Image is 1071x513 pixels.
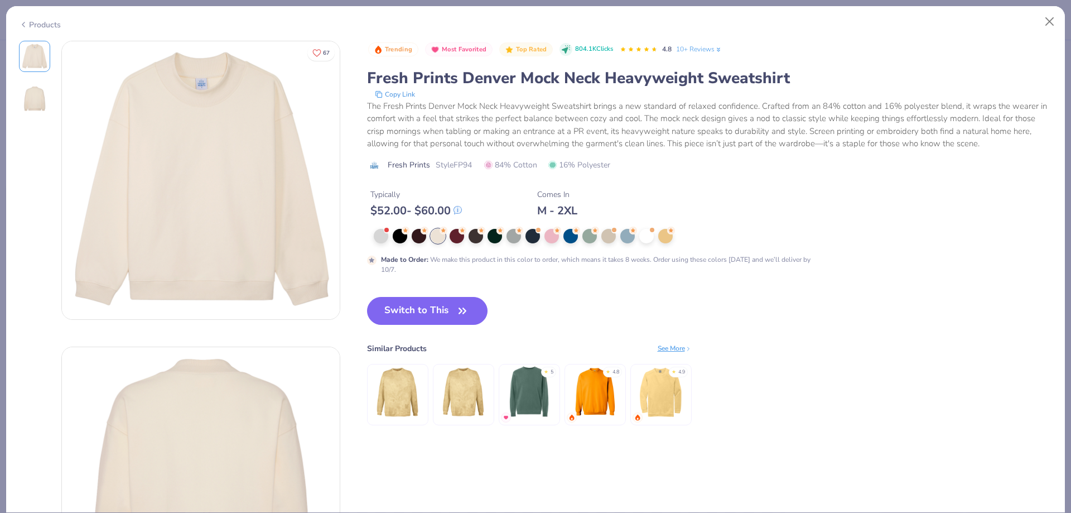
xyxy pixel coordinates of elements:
div: See More [658,343,692,353]
span: Trending [385,46,412,52]
span: Top Rated [516,46,547,52]
button: copy to clipboard [372,89,418,100]
img: Top Rated sort [505,45,514,54]
div: M - 2XL [537,204,577,218]
img: Most Favorited sort [431,45,440,54]
img: Comfort Colors Colorblast Crewneck Sweatshirt [371,366,424,419]
div: ★ [544,368,548,373]
img: Gildan Adult Heavy Blend Adult 8 Oz. 50/50 Fleece Crew [568,366,621,419]
a: 10+ Reviews [676,44,722,54]
div: 5 [551,368,553,376]
span: Fresh Prints [388,159,430,171]
img: Front [62,41,340,319]
img: MostFav.gif [503,414,509,421]
button: Badge Button [499,42,553,57]
button: Badge Button [425,42,493,57]
img: trending.gif [568,414,575,421]
div: The Fresh Prints Denver Mock Neck Heavyweight Sweatshirt brings a new standard of relaxed confide... [367,100,1053,150]
div: Products [19,19,61,31]
img: Front [21,43,48,70]
div: Similar Products [367,343,427,354]
img: Independent Trading Co. Heavyweight Pigment-Dyed Sweatshirt [503,366,556,419]
div: 4.8 Stars [620,41,658,59]
span: 67 [323,50,330,56]
button: Badge Button [368,42,418,57]
div: We make this product in this color to order, which means it takes 8 weeks. Order using these colo... [381,255,813,275]
img: Comfort Colors Adult Color Blast Crewneck Sweatshirt [437,366,490,419]
span: 4.8 [662,45,672,54]
img: Back [21,85,48,112]
div: Typically [370,189,462,200]
img: brand logo [367,161,382,170]
span: Most Favorited [442,46,486,52]
button: Switch to This [367,297,488,325]
img: trending.gif [634,414,641,421]
span: 16% Polyester [548,159,610,171]
span: 84% Cotton [484,159,537,171]
img: Trending sort [374,45,383,54]
div: Buttermilk [399,196,476,222]
div: Fresh Prints Denver Mock Neck Heavyweight Sweatshirt [367,68,1053,89]
span: 804.1K Clicks [575,45,613,54]
div: 4.8 [612,368,619,376]
button: Close [1039,11,1060,32]
div: 4.9 [678,368,685,376]
img: Comfort Colors Adult Crewneck Sweatshirt [634,366,687,419]
button: Like [307,45,335,61]
span: Style FP94 [436,159,472,171]
div: ★ [672,368,676,373]
div: ★ [606,368,610,373]
div: $ 52.00 - $ 60.00 [370,204,462,218]
span: Made to Order Color [406,210,466,219]
strong: Made to Order : [381,255,428,264]
div: Comes In [537,189,577,200]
